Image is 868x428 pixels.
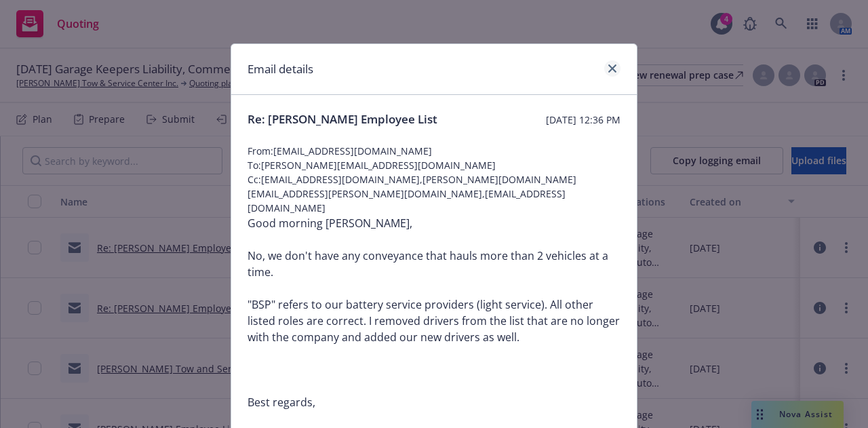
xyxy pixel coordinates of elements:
div: "BSP" refers to our battery service providers (light service). All other listed roles are correct... [248,296,620,345]
div: No, we don't have any conveyance that hauls more than 2 vehicles at a time. [248,248,620,280]
div: Good morning [PERSON_NAME], [248,215,620,231]
span: From: [EMAIL_ADDRESS][DOMAIN_NAME] [248,144,620,158]
span: To: [PERSON_NAME][EMAIL_ADDRESS][DOMAIN_NAME] [248,158,620,172]
h1: Email details [248,60,313,78]
span: Cc: [EMAIL_ADDRESS][DOMAIN_NAME],[PERSON_NAME][DOMAIN_NAME][EMAIL_ADDRESS][PERSON_NAME][DOMAIN_NA... [248,172,620,215]
a: close [604,60,620,77]
div: Best regards, [248,394,620,410]
span: [DATE] 12:36 PM [546,113,620,127]
span: Re: [PERSON_NAME] Employee List [248,111,437,128]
